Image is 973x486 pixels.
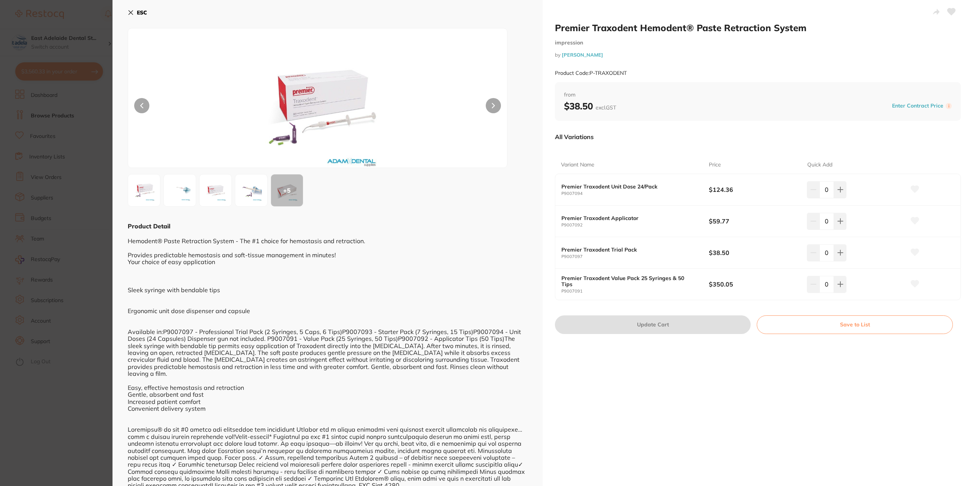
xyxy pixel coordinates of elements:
[166,177,193,204] img: MDk3LmpwZw
[137,9,147,16] b: ESC
[128,222,170,230] b: Product Detail
[561,254,709,259] small: P9007097
[709,217,797,225] b: $59.77
[204,47,431,168] img: WE9ERU5ULmpwZw
[561,275,694,287] b: Premier Traxodent Value Pack 25 Syringes & 50 Tips
[555,22,961,33] h2: Premier Traxodent Hemodent® Paste Retraction System
[555,52,961,58] small: by
[564,100,616,112] b: $38.50
[709,185,797,194] b: $124.36
[555,70,627,76] small: Product Code: P-TRAXODENT
[561,184,694,190] b: Premier Traxodent Unit Dose 24/Pack
[128,6,147,19] button: ESC
[709,249,797,257] b: $38.50
[709,280,797,288] b: $350.05
[555,133,594,141] p: All Variations
[757,315,953,334] button: Save to List
[561,289,709,294] small: P9007091
[946,103,952,109] label: i
[561,161,594,169] p: Variant Name
[271,174,303,207] button: +5
[807,161,832,169] p: Quick Add
[709,161,721,169] p: Price
[561,191,709,196] small: P9007094
[890,102,946,109] button: Enter Contract Price
[561,223,709,228] small: P9007092
[561,215,694,221] b: Premier Traxodent Applicator
[555,40,961,46] small: impression
[202,177,229,204] img: MDkzLmpwZw
[564,91,952,99] span: from
[562,52,603,58] a: [PERSON_NAME]
[561,247,694,253] b: Premier Traxodent Trial Pack
[271,174,303,206] div: + 5
[555,315,751,334] button: Update Cart
[130,177,158,204] img: WE9ERU5ULmpwZw
[238,177,265,204] img: MDk0LmpwZw
[596,104,616,111] span: excl. GST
